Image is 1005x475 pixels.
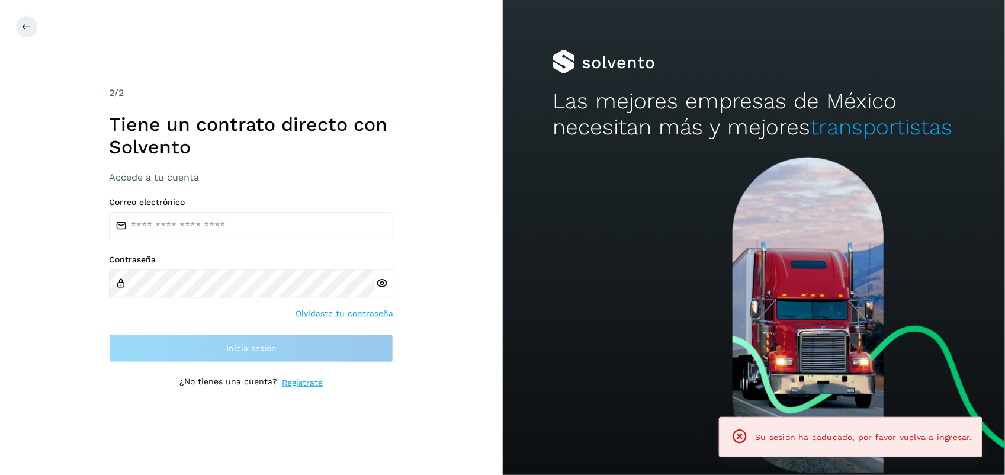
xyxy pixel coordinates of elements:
[109,113,393,159] h1: Tiene un contrato directo con Solvento
[810,114,952,140] span: transportistas
[109,87,114,98] span: 2
[109,86,393,100] div: /2
[109,255,393,265] label: Contraseña
[282,377,323,389] a: Regístrate
[226,344,277,352] span: Inicia sesión
[756,432,972,442] span: Su sesión ha caducado, por favor vuelva a ingresar.
[109,197,393,207] label: Correo electrónico
[296,307,393,320] a: Olvidaste tu contraseña
[553,88,955,141] h2: Las mejores empresas de México necesitan más y mejores
[179,377,277,389] p: ¿No tienes una cuenta?
[109,334,393,362] button: Inicia sesión
[109,172,393,183] h3: Accede a tu cuenta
